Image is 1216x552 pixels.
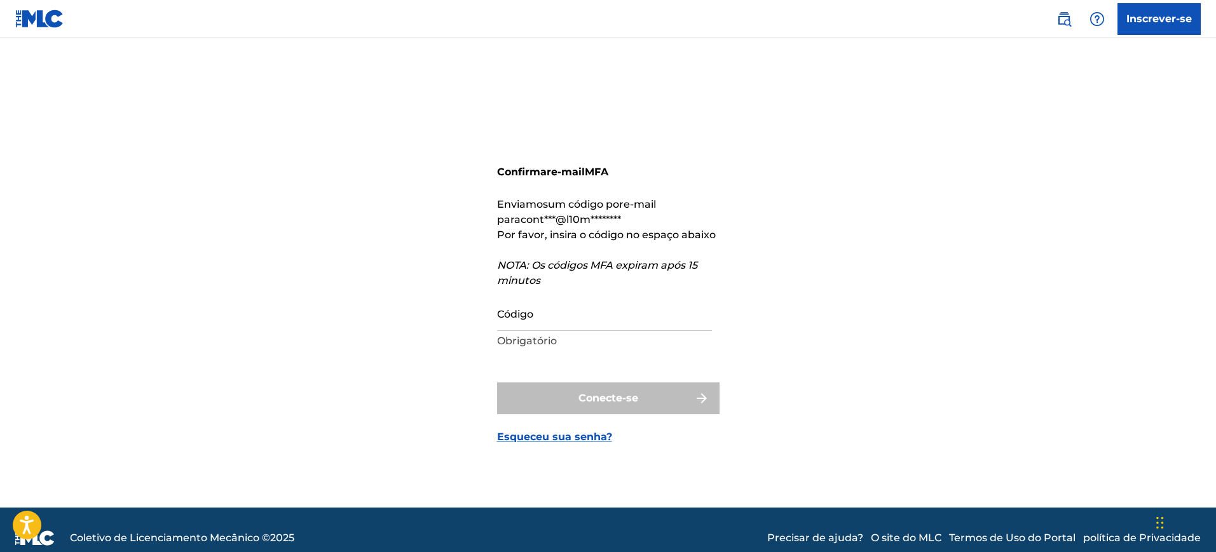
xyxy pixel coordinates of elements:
[15,10,64,28] img: Logotipo da MLC
[871,532,941,544] font: O site do MLC
[1051,6,1077,32] a: Pesquisa pública
[15,530,55,546] img: logotipo
[548,198,624,210] font: um código por
[767,530,863,546] a: Precisar de ajuda?
[1126,13,1192,25] font: Inscrever-se
[270,532,294,544] font: 2025
[585,166,608,178] font: MFA
[497,335,557,347] font: Obrigatório
[551,166,585,178] font: e-mail
[70,532,270,544] font: Coletivo de Licenciamento Mecânico ©
[497,198,656,226] font: e-mail para
[1083,532,1201,544] font: política de Privacidade
[1117,3,1201,35] a: Inscrever-se
[1090,11,1105,27] img: ajuda
[949,530,1076,546] a: Termos de Uso do Portal
[1152,491,1216,552] iframe: Widget de bate-papo
[497,198,548,210] font: Enviamos
[767,532,863,544] font: Precisar de ajuda?
[497,431,612,443] font: Esqueceu sua senha?
[871,530,941,546] a: O site do MLC
[1056,11,1072,27] img: procurar
[497,259,697,286] font: NOTA: Os códigos MFA expiram após 15 minutos
[497,166,551,178] font: Confirmar
[1156,504,1164,542] div: Arrastar
[1084,6,1110,32] div: Ajuda
[949,532,1076,544] font: Termos de Uso do Portal
[497,229,716,241] font: Por favor, insira o código no espaço abaixo
[1083,530,1201,546] a: política de Privacidade
[497,429,612,445] a: Esqueceu sua senha?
